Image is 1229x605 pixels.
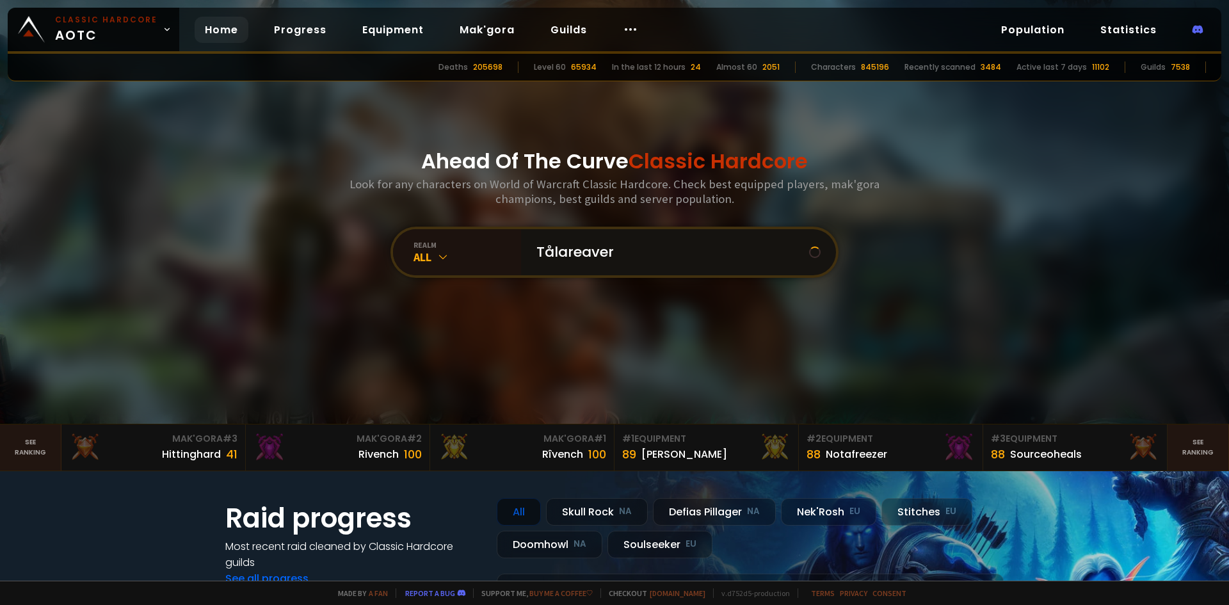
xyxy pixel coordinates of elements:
[574,538,586,551] small: NA
[781,498,876,526] div: Nek'Rosh
[622,432,634,445] span: # 1
[540,17,597,43] a: Guilds
[594,432,606,445] span: # 1
[650,588,705,598] a: [DOMAIN_NAME]
[449,17,525,43] a: Mak'gora
[607,531,712,558] div: Soulseeker
[330,588,388,598] span: Made by
[407,432,422,445] span: # 2
[807,446,821,463] div: 88
[529,229,809,275] input: Search a character...
[8,8,179,51] a: Classic HardcoreAOTC
[1016,61,1087,73] div: Active last 7 days
[55,14,157,26] small: Classic Hardcore
[653,498,776,526] div: Defias Pillager
[1092,61,1109,73] div: 11102
[826,446,887,462] div: Notafreezer
[529,588,593,598] a: Buy me a coffee
[223,432,237,445] span: # 3
[641,446,727,462] div: [PERSON_NAME]
[571,61,597,73] div: 65934
[861,61,889,73] div: 845196
[612,61,686,73] div: In the last 12 hours
[762,61,780,73] div: 2051
[622,446,636,463] div: 89
[421,146,808,177] h1: Ahead Of The Curve
[405,588,455,598] a: Report a bug
[414,240,521,250] div: realm
[691,61,701,73] div: 24
[881,498,972,526] div: Stitches
[840,588,867,598] a: Privacy
[497,531,602,558] div: Doomhowl
[61,424,246,471] a: Mak'Gora#3Hittinghard41
[991,17,1075,43] a: Population
[991,432,1006,445] span: # 3
[253,432,422,446] div: Mak'Gora
[747,505,760,518] small: NA
[404,446,422,463] div: 100
[629,147,808,175] span: Classic Hardcore
[1168,424,1229,471] a: Seeranking
[686,538,696,551] small: EU
[991,446,1005,463] div: 88
[811,61,856,73] div: Characters
[991,432,1159,446] div: Equipment
[811,588,835,598] a: Terms
[246,424,430,471] a: Mak'Gora#2Rivench100
[546,498,648,526] div: Skull Rock
[226,446,237,463] div: 41
[807,432,975,446] div: Equipment
[981,61,1001,73] div: 3484
[600,588,705,598] span: Checkout
[716,61,757,73] div: Almost 60
[849,505,860,518] small: EU
[438,61,468,73] div: Deaths
[622,432,791,446] div: Equipment
[945,505,956,518] small: EU
[344,177,885,206] h3: Look for any characters on World of Warcraft Classic Hardcore. Check best equipped players, mak'g...
[614,424,799,471] a: #1Equipment89[PERSON_NAME]
[264,17,337,43] a: Progress
[162,446,221,462] div: Hittinghard
[619,505,632,518] small: NA
[430,424,614,471] a: Mak'Gora#1Rîvench100
[1141,61,1166,73] div: Guilds
[588,446,606,463] div: 100
[473,588,593,598] span: Support me,
[358,446,399,462] div: Rivench
[414,250,521,264] div: All
[983,424,1168,471] a: #3Equipment88Sourceoheals
[438,432,606,446] div: Mak'Gora
[369,588,388,598] a: a fan
[713,588,790,598] span: v. d752d5 - production
[497,498,541,526] div: All
[195,17,248,43] a: Home
[1171,61,1190,73] div: 7538
[225,571,309,586] a: See all progress
[1090,17,1167,43] a: Statistics
[473,61,502,73] div: 205698
[807,432,821,445] span: # 2
[799,424,983,471] a: #2Equipment88Notafreezer
[904,61,976,73] div: Recently scanned
[872,588,906,598] a: Consent
[534,61,566,73] div: Level 60
[542,446,583,462] div: Rîvench
[225,538,481,570] h4: Most recent raid cleaned by Classic Hardcore guilds
[69,432,237,446] div: Mak'Gora
[1010,446,1082,462] div: Sourceoheals
[55,14,157,45] span: AOTC
[225,498,481,538] h1: Raid progress
[352,17,434,43] a: Equipment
